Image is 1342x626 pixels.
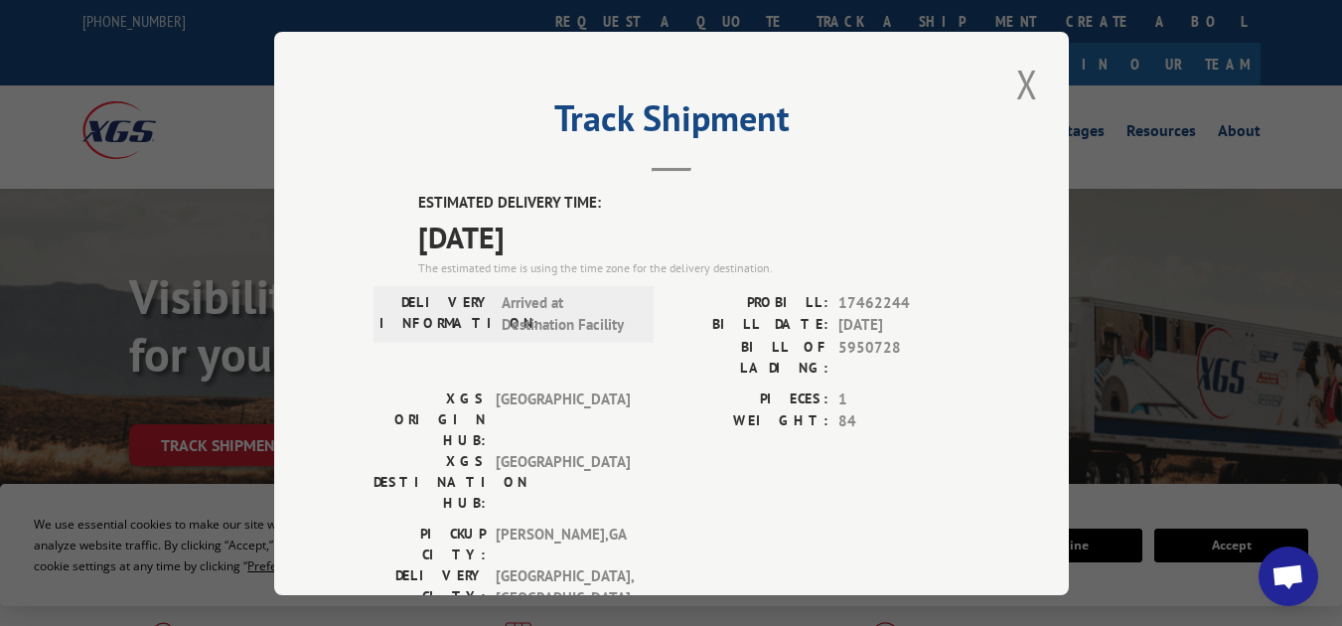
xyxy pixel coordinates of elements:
[838,410,969,433] span: 84
[1010,57,1044,111] button: Close modal
[418,258,969,276] div: The estimated time is using the time zone for the delivery destination.
[838,314,969,337] span: [DATE]
[373,104,969,142] h2: Track Shipment
[671,291,828,314] label: PROBILL:
[496,450,630,513] span: [GEOGRAPHIC_DATA]
[373,564,486,609] label: DELIVERY CITY:
[671,314,828,337] label: BILL DATE:
[418,214,969,258] span: [DATE]
[496,564,630,609] span: [GEOGRAPHIC_DATA] , [GEOGRAPHIC_DATA]
[671,410,828,433] label: WEIGHT:
[671,388,828,410] label: PIECES:
[1259,547,1318,606] a: Open chat
[373,523,486,564] label: PICKUP CITY:
[418,192,969,215] label: ESTIMATED DELIVERY TIME:
[838,336,969,378] span: 5950728
[496,523,630,564] span: [PERSON_NAME] , GA
[373,450,486,513] label: XGS DESTINATION HUB:
[379,291,492,336] label: DELIVERY INFORMATION:
[838,291,969,314] span: 17462244
[838,388,969,410] span: 1
[671,336,828,378] label: BILL OF LADING:
[502,291,636,336] span: Arrived at Destination Facility
[373,388,486,450] label: XGS ORIGIN HUB:
[496,388,630,450] span: [GEOGRAPHIC_DATA]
